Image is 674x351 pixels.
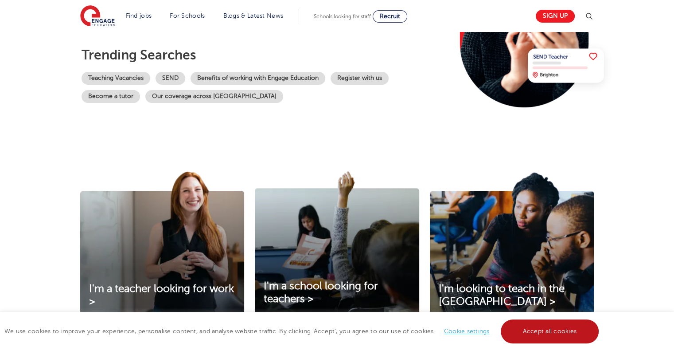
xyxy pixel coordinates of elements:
[156,72,185,85] a: SEND
[223,12,284,19] a: Blogs & Latest News
[82,72,150,85] a: Teaching Vacancies
[373,10,407,23] a: Recruit
[80,171,244,319] img: I'm a teacher looking for work
[314,13,371,20] span: Schools looking for staff
[380,13,400,20] span: Recruit
[4,328,601,335] span: We use cookies to improve your experience, personalise content, and analyse website traffic. By c...
[536,10,575,23] a: Sign up
[255,171,419,317] img: I'm a school looking for teachers
[439,283,565,308] span: I'm looking to teach in the [GEOGRAPHIC_DATA] >
[264,280,378,305] span: I'm a school looking for teachers >
[145,90,283,103] a: Our coverage across [GEOGRAPHIC_DATA]
[170,12,205,19] a: For Schools
[430,171,594,319] img: I'm looking to teach in the UK
[444,328,490,335] a: Cookie settings
[126,12,152,19] a: Find jobs
[82,90,140,103] a: Become a tutor
[80,5,115,28] img: Engage Education
[430,283,594,308] a: I'm looking to teach in the [GEOGRAPHIC_DATA] >
[82,47,439,63] p: Trending searches
[501,319,599,343] a: Accept all cookies
[331,72,389,85] a: Register with us
[191,72,325,85] a: Benefits of working with Engage Education
[89,283,234,308] span: I'm a teacher looking for work >
[80,283,244,308] a: I'm a teacher looking for work >
[255,280,419,306] a: I'm a school looking for teachers >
